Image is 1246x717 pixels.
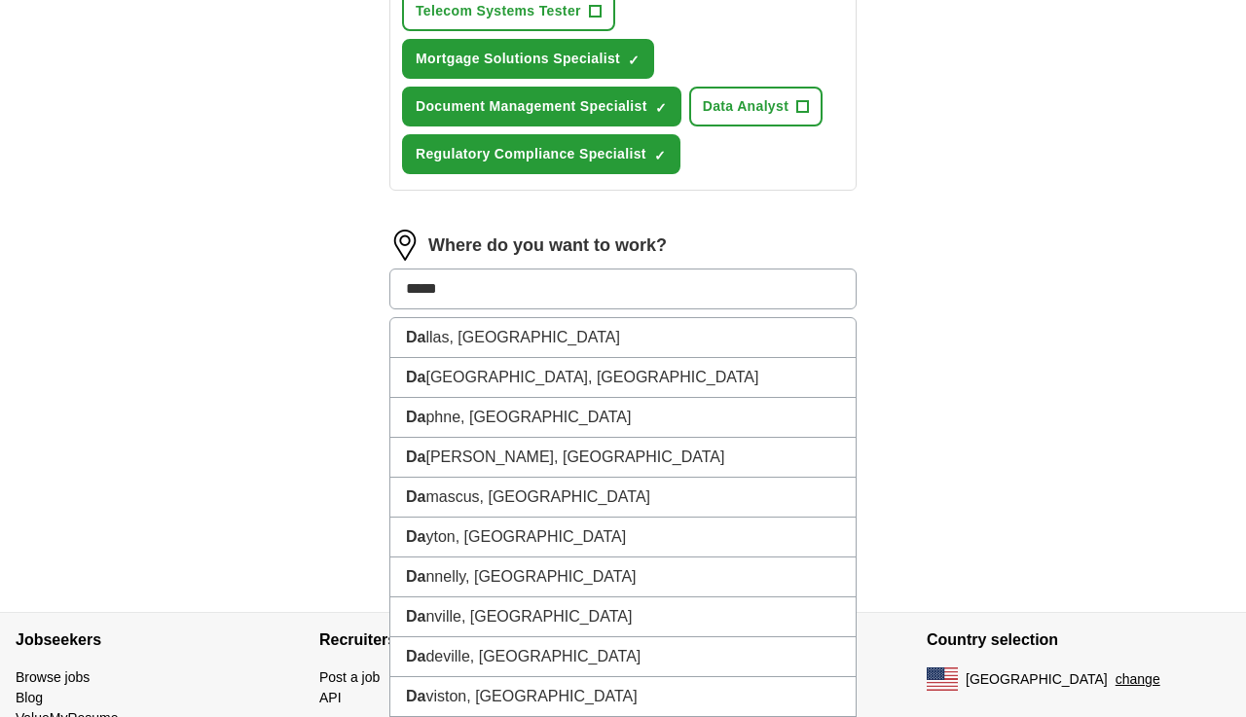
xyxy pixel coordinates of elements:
[689,87,824,126] button: Data Analyst
[402,87,681,126] button: Document Management Specialist✓
[406,409,425,425] strong: Da
[402,134,680,174] button: Regulatory Compliance Specialist✓
[1116,669,1160,690] button: change
[655,100,667,116] span: ✓
[390,358,856,398] li: [GEOGRAPHIC_DATA], [GEOGRAPHIC_DATA]
[416,144,646,164] span: Regulatory Compliance Specialist
[390,318,856,358] li: llas, [GEOGRAPHIC_DATA]
[390,557,856,597] li: nnelly, [GEOGRAPHIC_DATA]
[390,518,856,557] li: yton, [GEOGRAPHIC_DATA]
[406,688,425,704] strong: Da
[416,1,581,21] span: Telecom Systems Tester
[406,568,425,585] strong: Da
[406,369,425,385] strong: Da
[406,448,425,465] strong: Da
[390,398,856,438] li: phne, [GEOGRAPHIC_DATA]
[927,613,1230,667] h4: Country selection
[319,669,380,685] a: Post a job
[319,690,342,705] a: API
[16,690,43,705] a: Blog
[402,39,654,79] button: Mortgage Solutions Specialist✓
[406,528,425,545] strong: Da
[703,96,789,117] span: Data Analyst
[406,648,425,664] strong: Da
[927,667,958,691] img: US flag
[406,488,425,505] strong: Da
[16,669,90,685] a: Browse jobs
[390,637,856,677] li: deville, [GEOGRAPHIC_DATA]
[416,96,647,117] span: Document Management Specialist
[406,608,425,625] strong: Da
[428,233,667,259] label: Where do you want to work?
[406,329,425,345] strong: Da
[390,597,856,637] li: nville, [GEOGRAPHIC_DATA]
[628,53,640,68] span: ✓
[390,438,856,478] li: [PERSON_NAME], [GEOGRAPHIC_DATA]
[966,669,1108,690] span: [GEOGRAPHIC_DATA]
[416,49,620,69] span: Mortgage Solutions Specialist
[390,478,856,518] li: mascus, [GEOGRAPHIC_DATA]
[390,677,856,717] li: viston, [GEOGRAPHIC_DATA]
[389,230,421,261] img: location.png
[654,148,666,163] span: ✓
